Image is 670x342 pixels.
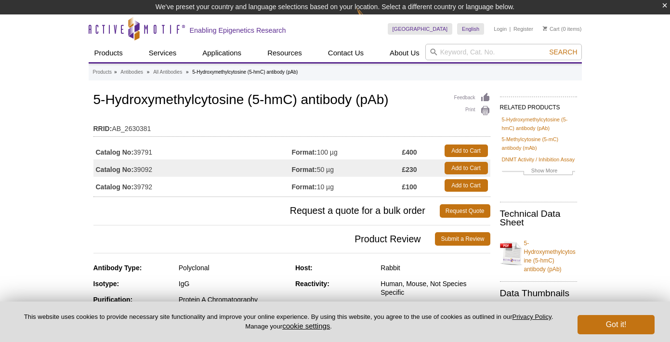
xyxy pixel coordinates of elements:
img: Change Here [356,7,382,30]
a: Request Quote [440,204,490,218]
a: Print [454,105,490,116]
td: 39792 [93,177,292,194]
li: (0 items) [543,23,582,35]
strong: Purification: [93,296,133,303]
strong: Catalog No: [96,165,134,174]
a: Submit a Review [435,232,490,246]
h2: RELATED PRODUCTS [500,96,577,114]
a: Add to Cart [445,162,488,174]
a: DNMT Activity / Inhibition Assay [502,155,575,164]
td: 100 µg [292,142,402,159]
img: Your Cart [543,26,547,31]
h2: Technical Data Sheet [500,210,577,227]
div: Polyclonal [179,263,288,272]
div: IgG [179,279,288,288]
a: 5-Hydroxymethylcytosine (5-hmC) antibody (pAb) [502,115,575,132]
a: About Us [384,44,425,62]
div: Rabbit [381,263,490,272]
a: Applications [197,44,247,62]
a: Products [93,68,112,77]
strong: Format: [292,183,317,191]
a: All Antibodies [153,68,182,77]
li: » [114,69,117,75]
h2: Enabling Epigenetics Research [190,26,286,35]
a: 5-Methylcytosine (5-mC) antibody (mAb) [502,135,575,152]
button: Got it! [578,315,655,334]
td: AB_2630381 [93,118,490,134]
td: 39092 [93,159,292,177]
input: Keyword, Cat. No. [425,44,582,60]
a: Antibodies [120,68,143,77]
strong: Reactivity: [295,280,329,288]
strong: £100 [402,183,417,191]
a: [GEOGRAPHIC_DATA] [388,23,453,35]
strong: £230 [402,165,417,174]
strong: Catalog No: [96,148,134,157]
a: Resources [262,44,308,62]
a: 5-Hydroxymethylcytosine (5-hmC) antibody (pAb) [500,233,577,274]
strong: Antibody Type: [93,264,142,272]
strong: £400 [402,148,417,157]
strong: Host: [295,264,313,272]
span: Request a quote for a bulk order [93,204,440,218]
strong: Format: [292,148,317,157]
span: Product Review [93,232,435,246]
strong: Format: [292,165,317,174]
td: 39791 [93,142,292,159]
span: Search [549,48,577,56]
button: Search [546,48,580,56]
a: Products [89,44,129,62]
td: 10 µg [292,177,402,194]
strong: RRID: [93,124,112,133]
h2: Data Thumbnails [500,289,577,298]
td: 50 µg [292,159,402,177]
a: Add to Cart [445,179,488,192]
a: Contact Us [322,44,369,62]
p: This website uses cookies to provide necessary site functionality and improve your online experie... [15,313,562,331]
a: Register [513,26,533,32]
div: Human, Mouse, Not Species Specific [381,279,490,297]
a: Feedback [454,92,490,103]
a: Add to Cart [445,145,488,157]
div: Protein A Chromatography [179,295,288,304]
a: Services [143,44,183,62]
a: Cart [543,26,560,32]
a: Privacy Policy [512,313,552,320]
button: cookie settings [282,322,330,330]
a: Login [494,26,507,32]
strong: Isotype: [93,280,119,288]
li: » [186,69,189,75]
a: English [457,23,484,35]
a: Show More [502,166,575,177]
li: » [147,69,150,75]
li: | [510,23,511,35]
li: 5-Hydroxymethylcytosine (5-hmC) antibody (pAb) [192,69,298,75]
h1: 5-Hydroxymethylcytosine (5-hmC) antibody (pAb) [93,92,490,109]
strong: Catalog No: [96,183,134,191]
